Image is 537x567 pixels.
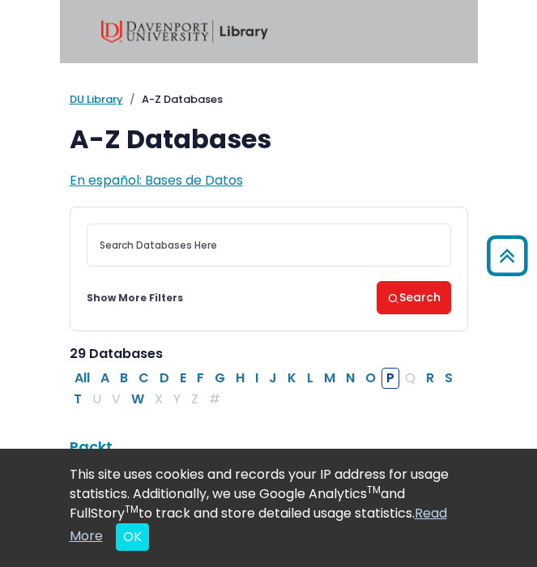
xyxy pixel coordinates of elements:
img: Davenport University Library [101,20,268,43]
nav: breadcrumb [70,92,468,108]
div: This site uses cookies and records your IP address for usage statistics. Additionally, we use Goo... [70,465,468,551]
button: Filter Results A [96,368,114,389]
button: Filter Results B [115,368,133,389]
button: Filter Results J [264,368,282,389]
button: Filter Results L [302,368,318,389]
button: Filter Results O [360,368,381,389]
button: Filter Results M [319,368,340,389]
button: Filter Results K [283,368,301,389]
div: Alpha-list to filter by first letter of database name [70,369,459,408]
a: Packt [70,437,113,457]
li: A-Z Databases [123,92,223,108]
button: Filter Results F [192,368,209,389]
button: Filter Results C [134,368,154,389]
button: All [70,368,95,389]
button: Close [116,523,149,551]
button: Filter Results N [341,368,360,389]
a: DU Library [70,92,123,107]
input: Search database by title or keyword [87,224,451,266]
button: Search [377,281,451,314]
a: Show More Filters [87,291,183,305]
a: Back to Top [481,243,533,270]
button: Filter Results D [155,368,174,389]
button: Filter Results R [421,368,439,389]
button: Filter Results E [175,368,191,389]
button: Filter Results H [231,368,249,389]
sup: TM [367,483,381,497]
button: Filter Results G [210,368,230,389]
button: Filter Results P [381,368,399,389]
button: Filter Results I [250,368,263,389]
button: Filter Results T [69,389,87,410]
span: 29 Databases [70,344,163,363]
h1: A-Z Databases [70,124,468,155]
sup: TM [125,502,139,516]
button: Filter Results W [126,389,149,410]
button: Filter Results S [440,368,458,389]
a: En español: Bases de Datos [70,171,243,190]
